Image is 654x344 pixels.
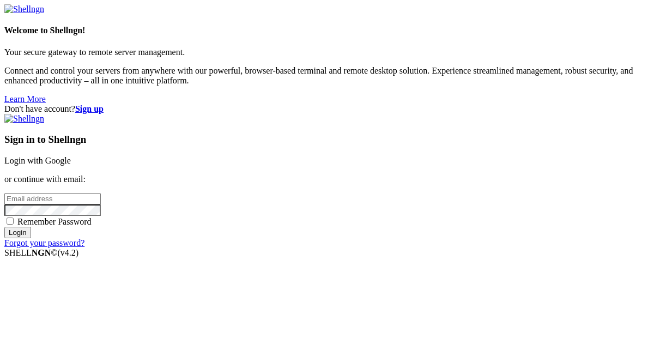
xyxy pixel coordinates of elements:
img: Shellngn [4,114,44,124]
b: NGN [32,248,51,257]
div: Don't have account? [4,104,650,114]
a: Sign up [75,104,104,113]
a: Login with Google [4,156,71,165]
input: Login [4,227,31,238]
input: Email address [4,193,101,204]
p: Your secure gateway to remote server management. [4,47,650,57]
p: or continue with email: [4,174,650,184]
img: Shellngn [4,4,44,14]
h3: Sign in to Shellngn [4,134,650,146]
span: 4.2.0 [58,248,79,257]
h4: Welcome to Shellngn! [4,26,650,35]
p: Connect and control your servers from anywhere with our powerful, browser-based terminal and remo... [4,66,650,86]
a: Learn More [4,94,46,104]
span: SHELL © [4,248,78,257]
span: Remember Password [17,217,92,226]
a: Forgot your password? [4,238,84,248]
input: Remember Password [7,218,14,225]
